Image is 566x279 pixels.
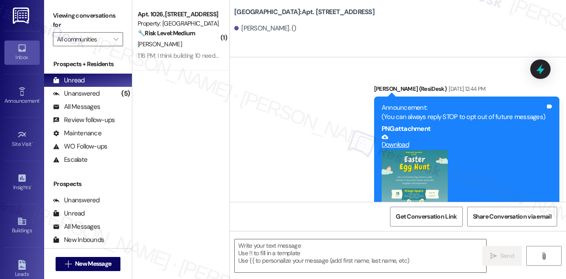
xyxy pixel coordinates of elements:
[382,134,545,149] a: Download
[390,207,462,227] button: Get Conversation Link
[30,183,32,189] span: •
[65,260,71,268] i: 
[234,24,296,33] div: [PERSON_NAME]. ()
[53,89,100,98] div: Unanswered
[44,60,132,69] div: Prospects + Residents
[138,29,195,37] strong: 🔧 Risk Level: Medium
[234,7,375,17] b: [GEOGRAPHIC_DATA]: Apt. [STREET_ADDRESS]
[473,212,551,221] span: Share Conversation via email
[446,84,485,93] div: [DATE] 12:44 PM
[540,253,547,260] i: 
[53,235,104,245] div: New Inbounds
[396,212,457,221] span: Get Conversation Link
[113,36,118,43] i: 
[53,102,100,112] div: All Messages
[53,76,85,85] div: Unread
[490,253,497,260] i: 
[138,10,219,19] div: Apt. 1026, [STREET_ADDRESS]
[75,259,111,268] span: New Message
[53,9,123,32] label: Viewing conversations for
[53,196,100,205] div: Unanswered
[56,257,121,271] button: New Message
[32,140,33,146] span: •
[500,251,514,260] span: Send
[53,129,101,138] div: Maintenance
[53,209,85,218] div: Unread
[138,19,219,28] div: Property: [GEOGRAPHIC_DATA]
[4,171,40,194] a: Insights •
[39,97,41,103] span: •
[4,41,40,64] a: Inbox
[53,115,115,125] div: Review follow-ups
[57,32,109,46] input: All communities
[382,150,448,235] button: Zoom image
[53,142,107,151] div: WO Follow-ups
[53,155,87,164] div: Escalate
[119,87,132,100] div: (5)
[13,7,31,24] img: ResiDesk Logo
[382,124,431,133] b: PNG attachment
[4,127,40,151] a: Site Visit •
[482,246,522,266] button: Send
[138,40,182,48] span: [PERSON_NAME]
[467,207,557,227] button: Share Conversation via email
[4,214,40,238] a: Buildings
[382,103,545,122] div: Announcement: (You can always reply STOP to opt out of future messages)
[53,222,100,231] div: All Messages
[374,84,559,97] div: [PERSON_NAME] (ResiDesk)
[44,179,132,189] div: Prospects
